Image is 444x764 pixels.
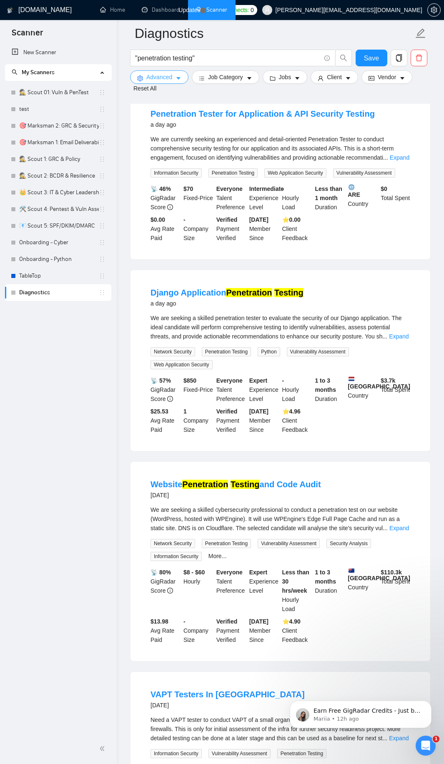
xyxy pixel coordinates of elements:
li: test [5,101,111,118]
div: a day ago [151,298,304,308]
span: ... [383,154,388,161]
span: Updates [178,7,200,13]
b: - [183,618,186,625]
b: 1 to 3 months [315,569,336,585]
span: copy [391,54,407,62]
b: Verified [216,216,238,223]
span: Penetration Testing [202,347,251,356]
a: New Scanner [12,44,105,61]
b: $13.98 [151,618,168,625]
a: WebsitePenetration Testingand Code Audit [151,480,321,489]
div: Talent Preference [215,184,248,212]
b: Less than 1 month [315,185,342,201]
span: user [318,75,324,81]
span: Save [364,53,379,63]
span: info-circle [324,55,330,61]
a: 🎯 Marksman 2: GRC & Security Audits [19,118,99,134]
span: holder [99,173,105,179]
img: 🌐 [349,184,354,190]
div: We are currently seeking an experienced and detail-oriented Penetration Tester to conduct compreh... [151,135,410,162]
div: Payment Verified [215,407,248,434]
a: 👑 Scout 3: IT & Cyber Leadership [19,184,99,201]
iframe: Intercom notifications message [277,683,444,741]
span: Job Category [208,73,243,82]
a: 🕵️ Scout 1: GRC & Policy [19,151,99,168]
div: Company Size [182,215,215,243]
div: Company Size [182,407,215,434]
div: Ask a question [8,174,158,197]
a: 🕵️ Scout 01: Vuln & PenTest [19,84,99,101]
span: holder [99,89,105,96]
span: Penetration Testing [202,539,251,548]
div: [DATE] [151,490,321,500]
a: test [19,101,99,118]
div: Hourly [182,568,215,614]
span: caret-down [294,75,300,81]
span: Need a VAPT tester to conduct VAPT of a small organization with 15 users, 2 servers and two firew... [151,716,401,741]
div: GigRadar Score [149,376,182,403]
div: Talent Preference [215,568,248,614]
p: How can we help? [17,102,150,116]
a: Diagnostics [19,284,99,301]
li: 🎯 Marksman 1: Email Deliverability [5,134,111,151]
li: New Scanner [5,44,111,61]
span: Advanced [146,73,172,82]
div: Total Spent [379,376,412,403]
a: homeHome [100,6,125,13]
li: 🕵️ Scout 1: GRC & Policy [5,151,111,168]
button: Search for help [12,205,155,222]
div: Avg Rate Paid [149,617,182,644]
span: Connects: [224,5,249,15]
span: Jobs [279,73,291,82]
a: Django ApplicationPenetration Testing [151,288,304,297]
b: $ 0 [381,185,387,192]
li: 🎯 Marksman 2: GRC & Security Audits [5,118,111,134]
div: Nazar [37,154,54,163]
button: settingAdvancedcaret-down [130,70,188,84]
span: holder [99,156,105,163]
span: Network Security [151,539,195,548]
span: holder [99,206,105,213]
div: Member Since [248,617,281,644]
mark: Testing [274,288,304,297]
div: Duration [313,184,346,212]
div: Experience Level [248,568,281,614]
span: holder [99,223,105,229]
b: [DATE] [249,408,268,415]
span: Vulnerability Assessment [208,749,271,758]
b: [GEOGRAPHIC_DATA] [348,376,410,390]
span: Messages [48,281,77,287]
b: Verified [216,618,238,625]
button: search [335,50,352,66]
button: delete [411,50,427,66]
b: ⭐️ 4.90 [282,618,301,625]
a: dashboardDashboard [142,6,180,13]
span: Information Security [151,552,202,561]
b: 📡 46% [151,185,171,192]
span: holder [99,123,105,129]
button: Messages [42,260,83,293]
span: Penetration Testing [208,168,258,178]
span: info-circle [167,396,173,402]
b: $ 850 [183,377,196,384]
div: Avg Rate Paid [149,215,182,243]
div: Total Spent [379,184,412,212]
span: search [336,54,351,62]
button: copy [391,50,407,66]
span: Vulnerability Assessment [258,539,320,548]
span: idcard [369,75,374,81]
b: - [282,377,284,384]
span: Vulnerability Assessment [287,347,349,356]
img: logo [17,16,30,29]
b: $ 3.7k [381,377,395,384]
span: folder [270,75,276,81]
div: GigRadar Score [149,184,182,212]
span: Information Security [151,168,202,178]
a: Expand [389,333,409,340]
div: Avg Rate Paid [149,407,182,434]
div: Client Feedback [281,215,314,243]
a: setting [427,7,441,13]
b: 1 to 3 months [315,377,336,393]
